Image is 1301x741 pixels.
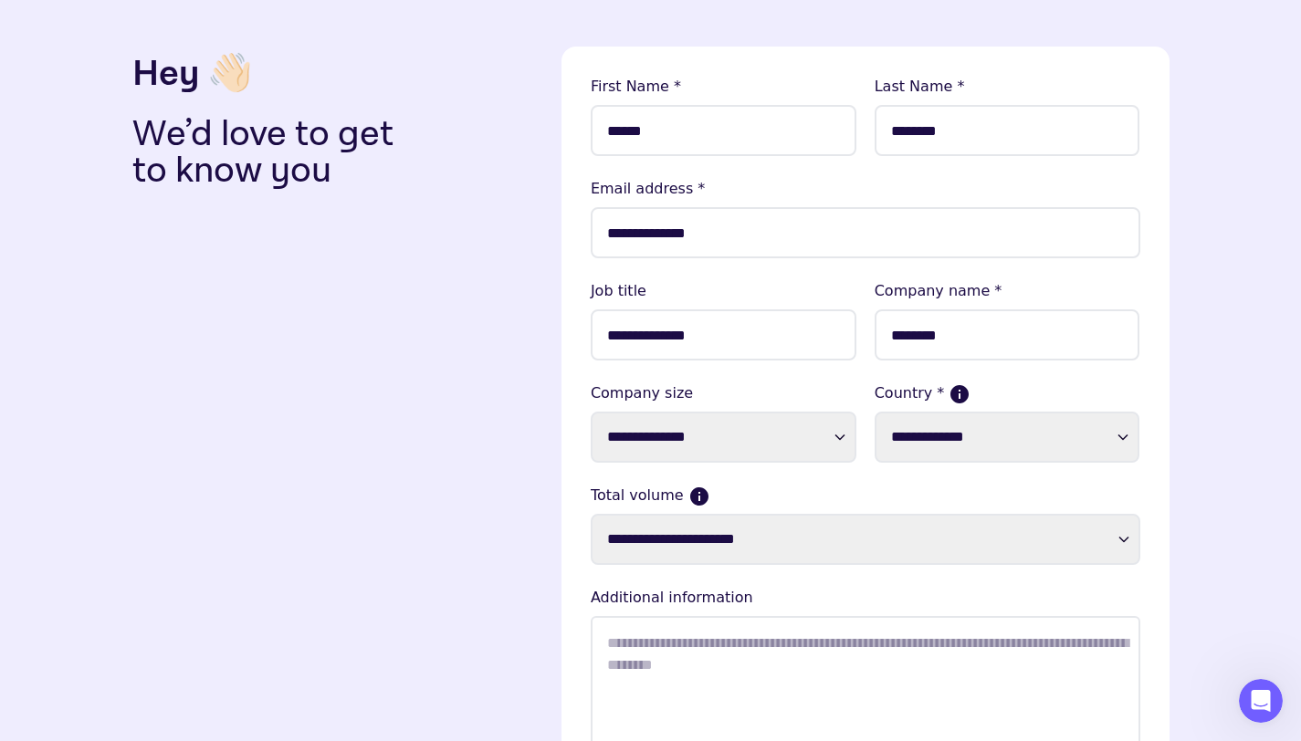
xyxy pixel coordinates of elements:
h3: Hey 👋🏻 [132,47,547,101]
lable: Email address * [591,178,1140,200]
button: Current monthly volume your business makes in USD [691,488,708,505]
label: Company size [591,382,856,404]
lable: Job title [591,280,856,302]
lable: First Name * [591,76,856,98]
label: Country * [875,382,1140,404]
lable: Company name * [875,280,1140,302]
lable: Last Name * [875,76,1140,98]
iframe: Intercom live chat [1239,679,1283,723]
lable: Additional information [591,587,1140,609]
button: If more than one country, please select where the majority of your sales come from. [951,386,968,402]
label: Total volume [591,485,1140,506]
p: We’d love to get to know you [132,116,423,189]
